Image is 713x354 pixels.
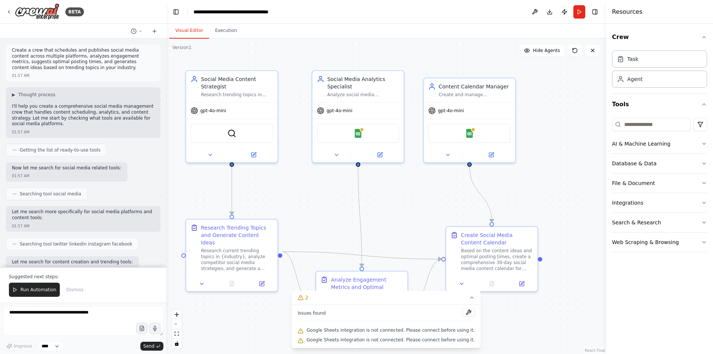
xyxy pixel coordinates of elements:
[172,319,182,329] button: zoom out
[327,92,399,98] div: Analyze social media engagement metrics, identify optimal posting times based on audience behavio...
[172,310,182,319] button: zoom in
[312,70,404,163] div: Social Media Analytics SpecialistAnalyze social media engagement metrics, identify optimal postin...
[149,27,160,36] button: Start a new chat
[509,279,535,288] button: Open in side panel
[12,104,154,127] p: I'll help you create a comprehensive social media management crew that handles content scheduling...
[315,271,408,344] div: Analyze Engagement Metrics and Optimal Posting TimesAnalyze historical engagement data for {platf...
[171,7,181,17] button: Hide left sidebar
[172,45,192,51] div: Version 1
[12,92,55,98] button: ▶Thought process
[520,45,564,56] button: Hide Agents
[612,7,642,16] h4: Resources
[12,48,154,71] p: Create a crew that schedules and publishes social media content across multiple platforms, analyz...
[423,78,516,163] div: Content Calendar ManagerCreate and manage comprehensive social media content calendars, schedule ...
[627,75,642,83] div: Agent
[12,129,29,135] div: 01:57 AM
[66,287,84,293] span: Dismiss
[136,323,147,334] button: Upload files
[359,150,401,159] button: Open in side panel
[612,219,661,226] div: Search & Research
[12,209,154,221] p: Let me search more specifically for social media platforms and content tools:
[292,291,481,305] button: 2
[9,283,60,297] button: Run Automation
[216,279,248,288] button: No output available
[438,108,464,114] span: gpt-4o-mini
[172,339,182,348] button: toggle interactivity
[282,248,441,263] g: Edge from 3734cc64-a222-47ad-a857-6d705b6ba62a to 201f3ff0-1312-4d52-81c1-3e0cd0c6f272
[412,255,441,307] g: Edge from 726b5eb9-2dc1-440c-ac55-2f2acf28cc7a to 201f3ff0-1312-4d52-81c1-3e0cd0c6f272
[20,191,81,197] span: Searching tool social media
[327,75,399,90] div: Social Media Analytics Specialist
[227,129,236,138] img: SerperDevTool
[445,226,538,292] div: Create Social Media Content CalendarBased on the content ideas and optimal posting times, create ...
[140,342,163,351] button: Send
[354,167,365,267] g: Edge from 1143adb7-8b18-43a7-8805-6ce18f9db4cf to 726b5eb9-2dc1-440c-ac55-2f2acf28cc7a
[128,27,146,36] button: Switch to previous chat
[20,287,56,293] span: Run Automation
[612,233,707,252] button: Web Scraping & Browsing
[143,343,154,349] span: Send
[201,248,273,272] div: Research current trending topics in {industry}, analyze competitor social media strategies, and g...
[439,92,511,98] div: Create and manage comprehensive social media content calendars, schedule posts for optimal engage...
[439,83,511,90] div: Content Calendar Manager
[20,241,133,247] span: Searching tool twitter linkedin instagram facebook
[612,115,707,258] div: Tools
[331,276,403,298] div: Analyze Engagement Metrics and Optimal Posting Times
[470,150,512,159] button: Open in side panel
[326,108,352,114] span: gpt-4o-mini
[612,140,670,147] div: AI & Machine Learning
[201,92,273,98] div: Research trending topics in {industry}, analyze competitor content strategies, and generate creat...
[12,165,121,171] p: Now let me search for social media related tools:
[63,283,87,297] button: Dismiss
[612,94,707,115] button: Tools
[465,129,474,138] img: Google Sheets
[228,167,235,215] g: Edge from 1efb657a-9119-4448-913f-475496afbc4f to 3734cc64-a222-47ad-a857-6d705b6ba62a
[249,279,275,288] button: Open in side panel
[200,108,226,114] span: gpt-4o-mini
[232,150,274,159] button: Open in side panel
[476,279,508,288] button: No output available
[612,179,655,187] div: File & Document
[12,73,29,78] div: 01:57 AM
[298,310,326,316] span: Issues found
[612,173,707,193] button: File & Document
[627,55,638,63] div: Task
[172,329,182,339] button: fit view
[466,167,495,222] g: Edge from f8a046a0-f8a7-4b93-946d-fa3e292e8b0a to 201f3ff0-1312-4d52-81c1-3e0cd0c6f272
[12,92,15,98] span: ▶
[305,294,309,301] span: 2
[185,70,278,163] div: Social Media Content StrategistResearch trending topics in {industry}, analyze competitor content...
[193,8,268,16] nav: breadcrumb
[612,27,707,48] button: Crew
[612,238,679,246] div: Web Scraping & Browsing
[65,7,84,16] div: BETA
[307,337,475,343] span: Google Sheets integration is not connected. Please connect before using it.
[612,160,657,167] div: Database & Data
[185,219,278,292] div: Research Trending Topics and Generate Content IdeasResearch current trending topics in {industry}...
[201,224,273,246] div: Research Trending Topics and Generate Content Ideas
[20,147,101,153] span: Getting the list of ready-to-use tools
[18,92,55,98] span: Thought process
[12,223,29,229] div: 01:57 AM
[3,341,35,351] button: Improve
[590,7,600,17] button: Hide right sidebar
[533,48,560,53] span: Hide Agents
[612,199,643,207] div: Integrations
[12,259,133,265] p: Let me search for content creation and trending tools:
[612,48,707,94] div: Crew
[14,343,32,349] span: Improve
[9,274,157,280] p: Suggested next steps:
[354,129,362,138] img: Google Sheets
[461,248,533,272] div: Based on the content ideas and optimal posting times, create a comprehensive 30-day social media ...
[149,323,160,334] button: Click to speak your automation idea
[612,193,707,212] button: Integrations
[612,154,707,173] button: Database & Data
[172,310,182,348] div: React Flow controls
[201,75,273,90] div: Social Media Content Strategist
[169,23,209,39] button: Visual Editor
[15,3,59,20] img: Logo
[282,248,311,307] g: Edge from 3734cc64-a222-47ad-a857-6d705b6ba62a to 726b5eb9-2dc1-440c-ac55-2f2acf28cc7a
[461,231,533,246] div: Create Social Media Content Calendar
[612,134,707,153] button: AI & Machine Learning
[612,213,707,232] button: Search & Research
